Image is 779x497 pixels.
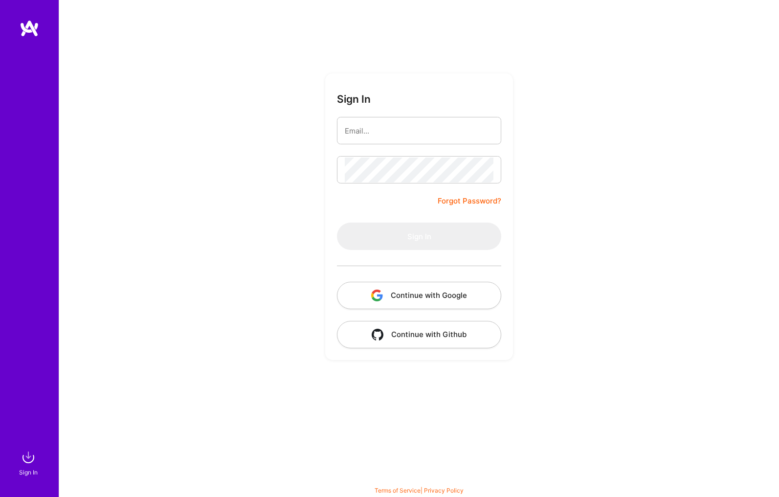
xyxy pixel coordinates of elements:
button: Continue with Github [337,321,501,348]
button: Sign In [337,223,501,250]
a: sign inSign In [21,448,38,477]
input: Email... [345,118,493,143]
img: icon [372,329,383,340]
span: | [375,487,464,494]
div: Sign In [19,467,38,477]
img: sign in [19,448,38,467]
h3: Sign In [337,93,371,105]
img: icon [371,290,383,301]
a: Forgot Password? [438,195,501,207]
a: Privacy Policy [424,487,464,494]
button: Continue with Google [337,282,501,309]
div: © 2025 ATeams Inc., All rights reserved. [59,468,779,492]
a: Terms of Service [375,487,421,494]
img: logo [20,20,39,37]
